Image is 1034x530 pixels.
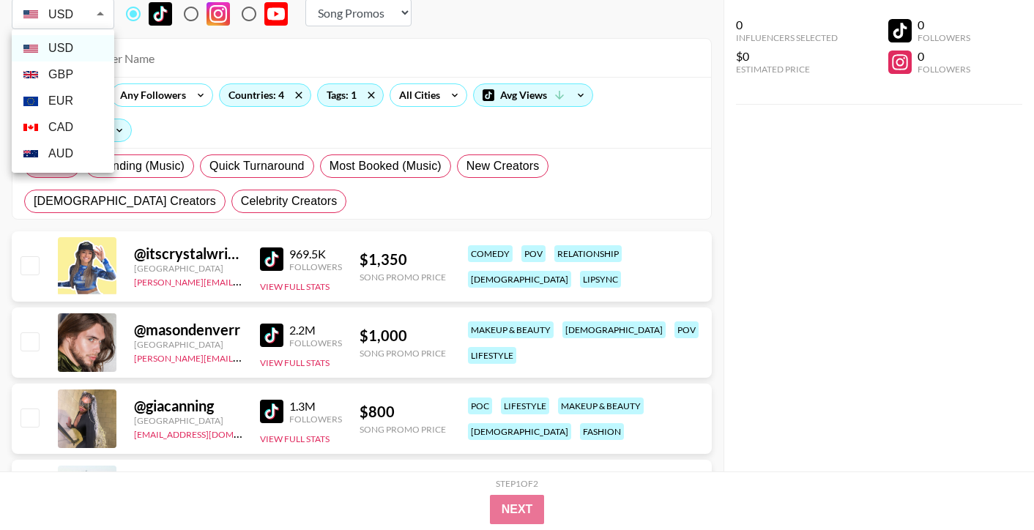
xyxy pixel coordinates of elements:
iframe: Drift Widget Chat Controller [961,457,1016,512]
li: GBP [12,61,114,88]
li: CAD [12,114,114,141]
li: USD [12,35,114,61]
li: AUD [12,141,114,167]
li: EUR [12,88,114,114]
